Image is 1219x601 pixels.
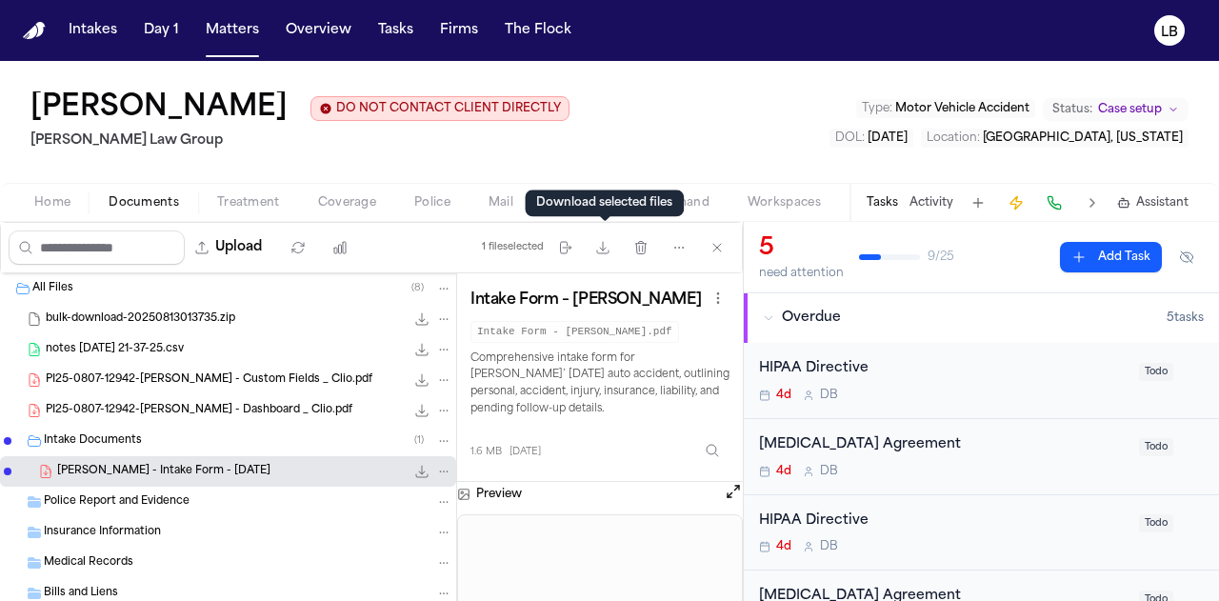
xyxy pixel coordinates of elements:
[9,230,185,265] input: Search files
[198,13,267,48] button: Matters
[432,13,486,48] button: Firms
[30,91,288,126] button: Edit matter name
[336,101,561,116] span: DO NOT CONTACT CLIENT DIRECTLY
[318,195,376,210] span: Coverage
[136,13,187,48] button: Day 1
[476,487,522,502] h3: Preview
[1003,190,1029,216] button: Create Immediate Task
[414,195,450,210] span: Police
[46,403,352,419] span: PI25-0807-12942-[PERSON_NAME] - Dashboard _ Clio.pdf
[759,358,1128,380] div: HIPAA Directive
[57,464,270,480] span: [PERSON_NAME] - Intake Form - [DATE]
[927,132,980,144] span: Location :
[412,371,431,390] button: Download PI25-0807-12942-Jennifer Gaydos - Custom Fields _ Clio.pdf
[46,311,235,328] span: bulk-download-20250813013735.zip
[412,401,431,420] button: Download PI25-0807-12942-Jennifer Gaydos - Dashboard _ Clio.pdf
[820,539,838,554] span: D B
[835,132,865,144] span: DOL :
[820,464,838,479] span: D B
[1167,311,1204,326] span: 5 task s
[30,91,288,126] h1: [PERSON_NAME]
[921,129,1189,148] button: Edit Location: Lantana, Florida
[510,445,541,459] span: [DATE]
[695,433,729,468] button: Inspect
[1139,514,1173,532] span: Todo
[909,195,953,210] button: Activity
[776,388,791,403] span: 4d
[411,283,424,293] span: ( 8 )
[1169,242,1204,272] button: Hide completed tasks (⌘⇧H)
[856,99,1035,118] button: Edit Type: Motor Vehicle Accident
[744,343,1219,419] div: Open task: HIPAA Directive
[744,293,1219,343] button: Overdue5tasks
[928,250,954,265] span: 9 / 25
[867,195,898,210] button: Tasks
[965,190,991,216] button: Add Task
[829,129,913,148] button: Edit DOL: 2025-03-01
[46,342,184,358] span: notes [DATE] 21-37-25.csv
[1043,98,1189,121] button: Change status from Case setup
[370,13,421,48] button: Tasks
[109,195,179,210] span: Documents
[983,132,1183,144] span: [GEOGRAPHIC_DATA], [US_STATE]
[1098,102,1162,117] span: Case setup
[497,13,579,48] button: The Flock
[744,495,1219,571] div: Open task: HIPAA Directive
[1136,195,1189,210] span: Assistant
[782,309,841,328] span: Overdue
[470,351,729,419] p: Comprehensive intake form for [PERSON_NAME]’ [DATE] auto accident, outlining personal, accident, ...
[776,539,791,554] span: 4d
[759,233,844,264] div: 5
[23,22,46,40] img: Finch Logo
[658,195,709,210] span: Demand
[744,419,1219,495] div: Open task: Retainer Agreement
[759,266,844,281] div: need attention
[470,321,679,343] code: Intake Form - [PERSON_NAME].pdf
[868,132,908,144] span: [DATE]
[1060,242,1162,272] button: Add Task
[724,482,743,501] button: Open preview
[482,241,544,253] div: 1 file selected
[34,195,70,210] span: Home
[32,281,73,297] span: All Files
[44,555,133,571] span: Medical Records
[278,13,359,48] button: Overview
[759,434,1128,456] div: [MEDICAL_DATA] Agreement
[46,372,372,389] span: PI25-0807-12942-[PERSON_NAME] - Custom Fields _ Clio.pdf
[470,445,502,459] span: 1.6 MB
[1117,195,1189,210] button: Assistant
[310,96,570,121] button: Edit client contact restriction
[1161,26,1178,39] text: LB
[820,388,838,403] span: D B
[412,340,431,359] button: Download notes 2025-08-12 21-37-25.csv
[185,230,273,265] button: Upload
[1052,102,1092,117] span: Status:
[23,22,46,40] a: Home
[414,435,424,446] span: ( 1 )
[1041,190,1068,216] button: Make a Call
[30,130,570,152] h2: [PERSON_NAME] Law Group
[1139,438,1173,456] span: Todo
[470,290,701,310] h3: Intake Form – [PERSON_NAME]
[412,310,431,329] button: Download bulk-download-20250813013735.zip
[895,103,1029,114] span: Motor Vehicle Accident
[217,195,280,210] span: Treatment
[776,464,791,479] span: 4d
[862,103,892,114] span: Type :
[1139,363,1173,381] span: Todo
[412,462,431,481] button: Download J. Gaydos - Intake Form - 8.7.25
[759,511,1128,532] div: HIPAA Directive
[748,195,821,210] span: Workspaces
[61,13,125,48] button: Intakes
[724,482,743,507] button: Open preview
[489,195,513,210] span: Mail
[44,525,161,541] span: Insurance Information
[525,190,684,216] div: Download selected files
